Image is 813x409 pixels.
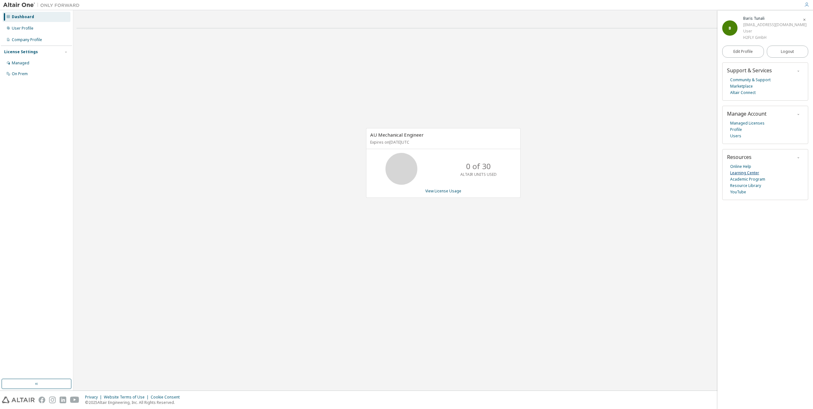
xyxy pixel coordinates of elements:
img: facebook.svg [39,397,45,403]
div: User [743,28,807,34]
div: Baris Tunali [743,15,807,22]
div: Managed [12,61,29,66]
div: License Settings [4,49,38,54]
span: Logout [781,48,794,55]
span: Resources [727,154,752,161]
div: Dashboard [12,14,34,19]
img: instagram.svg [49,397,56,403]
a: Learning Center [730,170,759,176]
div: Company Profile [12,37,42,42]
img: Altair One [3,2,83,8]
span: Manage Account [727,110,766,117]
a: View License Usage [425,188,461,194]
div: H2FLY GmbH [743,34,807,41]
div: Cookie Consent [151,395,183,400]
a: Edit Profile [722,46,764,58]
a: Online Help [730,163,751,170]
a: Altair Connect [730,90,756,96]
img: youtube.svg [70,397,79,403]
a: Users [730,133,741,139]
a: Academic Program [730,176,765,183]
p: © 2025 Altair Engineering, Inc. All Rights Reserved. [85,400,183,405]
img: altair_logo.svg [2,397,35,403]
span: AU Mechanical Engineer [370,132,424,138]
span: Support & Services [727,67,772,74]
p: 0 of 30 [466,161,491,172]
div: On Prem [12,71,28,76]
a: YouTube [730,189,746,195]
div: Website Terms of Use [104,395,151,400]
p: ALTAIR UNITS USED [460,172,497,177]
div: [EMAIL_ADDRESS][DOMAIN_NAME] [743,22,807,28]
div: Privacy [85,395,104,400]
a: Community & Support [730,77,771,83]
div: User Profile [12,26,33,31]
a: Profile [730,126,742,133]
span: B [729,25,731,31]
a: Resource Library [730,183,761,189]
p: Expires on [DATE] UTC [370,140,515,145]
button: Logout [767,46,809,58]
a: Marketplace [730,83,753,90]
img: linkedin.svg [60,397,66,403]
span: Edit Profile [733,49,753,54]
a: Managed Licenses [730,120,765,126]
